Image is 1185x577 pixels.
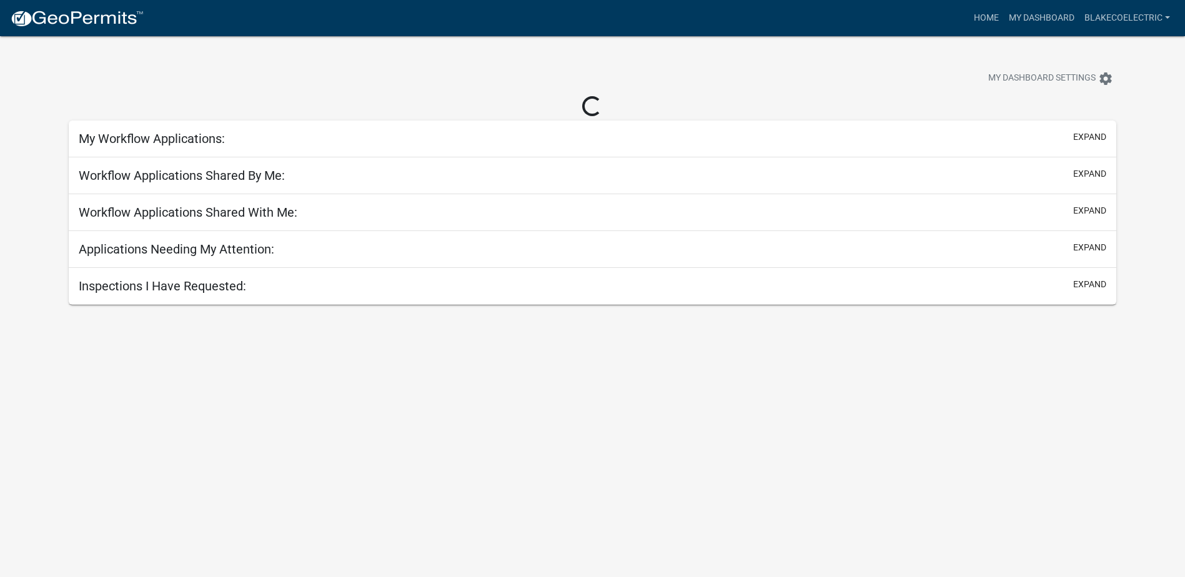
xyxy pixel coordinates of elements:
a: Home [969,6,1004,30]
h5: Applications Needing My Attention: [79,242,274,257]
button: My Dashboard Settingssettings [978,66,1123,91]
button: expand [1073,278,1106,291]
h5: Workflow Applications Shared By Me: [79,168,285,183]
h5: Inspections I Have Requested: [79,279,246,293]
button: expand [1073,204,1106,217]
button: expand [1073,131,1106,144]
a: My Dashboard [1004,6,1079,30]
h5: My Workflow Applications: [79,131,225,146]
button: expand [1073,167,1106,180]
button: expand [1073,241,1106,254]
i: settings [1098,71,1113,86]
h5: Workflow Applications Shared With Me: [79,205,297,220]
span: My Dashboard Settings [988,71,1096,86]
a: Blakecoelectric [1079,6,1175,30]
